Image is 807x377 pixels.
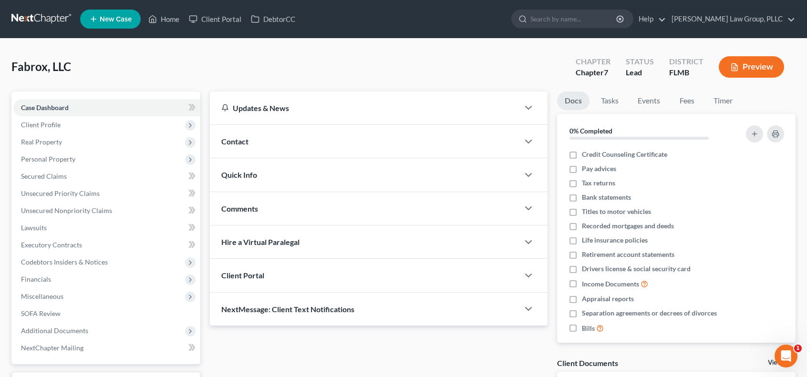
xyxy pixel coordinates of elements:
[582,324,595,333] span: Bills
[21,189,100,197] span: Unsecured Priority Claims
[21,121,61,129] span: Client Profile
[582,178,615,188] span: Tax returns
[582,164,616,173] span: Pay advices
[221,271,264,280] span: Client Portal
[582,193,631,202] span: Bank statements
[13,236,200,254] a: Executory Contracts
[582,207,651,216] span: Titles to motor vehicles
[582,221,674,231] span: Recorded mortgages and deeds
[669,67,704,78] div: FLMB
[21,292,63,300] span: Miscellaneous
[672,92,702,110] a: Fees
[13,339,200,357] a: NextChapter Mailing
[221,170,257,179] span: Quick Info
[13,185,200,202] a: Unsecured Priority Claims
[100,16,132,23] span: New Case
[13,202,200,219] a: Unsecured Nonpriority Claims
[576,56,610,67] div: Chapter
[794,345,802,352] span: 1
[706,92,740,110] a: Timer
[221,204,258,213] span: Comments
[582,150,667,159] span: Credit Counseling Certificate
[144,10,184,28] a: Home
[13,168,200,185] a: Secured Claims
[13,219,200,236] a: Lawsuits
[576,67,610,78] div: Chapter
[634,10,666,28] a: Help
[21,258,108,266] span: Codebtors Insiders & Notices
[669,56,704,67] div: District
[582,250,674,259] span: Retirement account statements
[21,103,69,112] span: Case Dashboard
[221,237,300,246] span: Hire a Virtual Paralegal
[184,10,246,28] a: Client Portal
[21,275,51,283] span: Financials
[557,92,590,110] a: Docs
[21,172,67,180] span: Secured Claims
[13,99,200,116] a: Case Dashboard
[667,10,795,28] a: [PERSON_NAME] Law Group, PLLC
[221,103,507,113] div: Updates & News
[582,279,639,289] span: Income Documents
[775,345,797,367] iframe: Intercom live chat
[21,344,83,352] span: NextChapter Mailing
[582,235,648,245] span: Life insurance policies
[582,264,691,274] span: Drivers license & social security card
[246,10,300,28] a: DebtorCC
[626,56,654,67] div: Status
[221,305,354,314] span: NextMessage: Client Text Notifications
[21,155,75,163] span: Personal Property
[626,67,654,78] div: Lead
[13,305,200,322] a: SOFA Review
[582,308,717,318] span: Separation agreements or decrees of divorces
[221,137,248,146] span: Contact
[21,206,112,214] span: Unsecured Nonpriority Claims
[21,326,88,335] span: Additional Documents
[21,241,82,249] span: Executory Contracts
[21,224,47,232] span: Lawsuits
[768,359,792,366] a: View All
[530,10,618,28] input: Search by name...
[21,138,62,146] span: Real Property
[593,92,626,110] a: Tasks
[557,358,618,368] div: Client Documents
[630,92,668,110] a: Events
[582,294,634,304] span: Appraisal reports
[11,60,71,73] span: Fabrox, LLC
[569,127,612,135] strong: 0% Completed
[719,56,784,78] button: Preview
[21,309,61,317] span: SOFA Review
[604,68,608,77] span: 7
